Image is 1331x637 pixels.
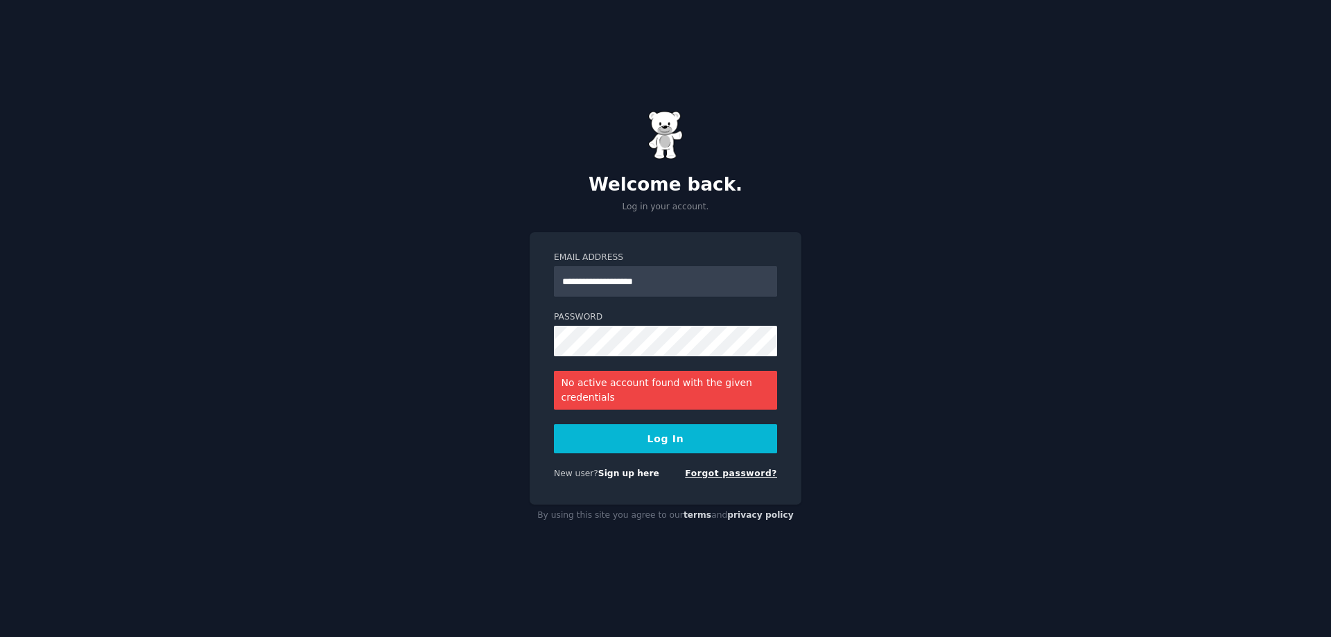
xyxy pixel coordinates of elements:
img: Gummy Bear [648,111,683,159]
span: New user? [554,469,598,478]
div: By using this site you agree to our and [530,505,801,527]
a: Sign up here [598,469,659,478]
button: Log In [554,424,777,453]
label: Password [554,311,777,324]
label: Email Address [554,252,777,264]
a: terms [684,510,711,520]
a: privacy policy [727,510,794,520]
p: Log in your account. [530,201,801,213]
h2: Welcome back. [530,174,801,196]
a: Forgot password? [685,469,777,478]
div: No active account found with the given credentials [554,371,777,410]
